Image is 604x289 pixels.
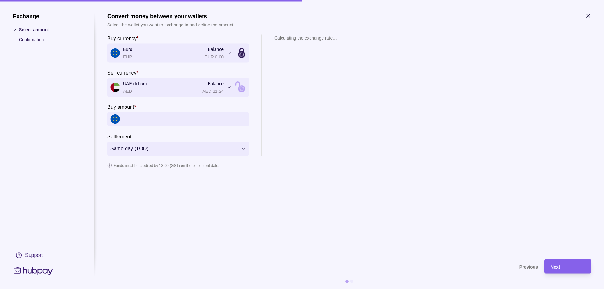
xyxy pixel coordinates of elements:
[274,34,337,41] p: Calculating the exchange rate…
[107,132,131,140] label: Settlement
[13,248,82,262] a: Support
[107,69,138,76] label: Sell currency
[107,259,538,273] button: Previous
[114,162,219,169] p: Funds must be credited by 13:00 (GST) on the settlement date.
[107,134,131,139] p: Settlement
[519,264,538,269] span: Previous
[107,104,134,109] p: Buy amount
[13,13,82,19] h1: Exchange
[25,252,43,258] div: Support
[107,103,136,110] label: Buy amount
[107,36,137,41] p: Buy currency
[19,26,82,33] p: Select amount
[544,259,591,273] button: Next
[107,21,233,28] p: Select the wallet you want to exchange to and define the amount
[551,264,560,269] span: Next
[110,114,120,124] img: eu
[123,112,246,126] input: amount
[107,34,139,42] label: Buy currency
[107,13,233,19] h1: Convert money between your wallets
[107,70,136,75] p: Sell currency
[19,36,82,43] p: Confirmation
